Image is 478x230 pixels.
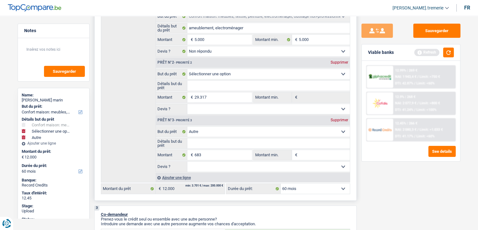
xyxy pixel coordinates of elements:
span: Limit: >1.033 € [420,128,443,132]
span: NAI: 2 077,9 € [395,101,416,105]
label: Durée du prêt: [22,163,84,168]
label: But du prêt [156,11,188,21]
div: 12.45% | 266 € [395,121,417,125]
div: [PERSON_NAME] marin [22,98,85,103]
div: fr [464,5,470,11]
label: Détails but du prêt [156,23,188,33]
div: Ajouter une ligne [156,173,350,182]
label: Détails but du prêt [156,81,188,91]
span: Co-demandeur [101,212,128,217]
img: Cofidis [368,97,392,109]
button: Sauvegarder [413,24,460,38]
label: Montant [156,150,188,160]
img: Record Credits [368,124,392,135]
div: Ajouter une ligne [22,141,85,146]
span: € [187,150,194,160]
span: DTI: 41.24% [395,108,413,112]
label: Détails but du prêt [156,138,188,148]
p: Introduire une demande avec une autre personne augmente vos chances d'acceptation. [101,221,350,226]
div: Supprimer [329,118,350,122]
label: Montant [156,35,188,45]
span: [PERSON_NAME].tremerie [393,5,443,11]
span: NAI: 1 943,4 € [395,75,416,79]
div: Prêt n°2 [156,60,194,65]
span: Limit: <100% [416,108,437,112]
div: Status: [22,217,85,222]
div: Supprimer [329,60,350,64]
label: But du prêt: [22,104,84,109]
label: Devis ? [156,104,188,114]
label: But du prêt [156,127,188,137]
label: Montant du prêt [101,184,156,194]
span: / [417,75,419,79]
label: But du prêt [156,69,188,79]
span: € [156,184,162,194]
span: / [414,81,415,85]
div: min: 3.701 € / max: 200.000 € [185,184,223,187]
span: € [187,35,194,45]
span: € [187,92,194,102]
label: Montant min. [254,35,292,45]
span: - Priorité 2 [174,61,192,64]
div: Record Credits [22,183,85,188]
label: Devis ? [156,46,188,56]
div: Taux d'intérêt: [22,191,85,196]
span: / [417,101,419,105]
button: See details [428,146,456,157]
div: Viable banks [368,50,394,55]
label: Durée du prêt: [226,184,281,194]
div: Name: [22,93,85,98]
span: / [414,108,415,112]
span: NAI: 2 080,3 € [395,128,416,132]
span: € [292,150,299,160]
label: Montant min. [254,92,292,102]
div: Upload [22,209,85,214]
span: - Priorité 3 [174,118,192,122]
h5: Notes [24,28,83,33]
span: € [22,155,24,160]
span: Limit: <60% [416,134,435,138]
p: Prenez-vous le crédit seul ou ensemble avec une autre personne? [101,217,350,221]
img: AlphaCredit [368,73,392,81]
button: Sauvegarder [44,66,85,77]
span: Sauvegarder [53,69,76,73]
span: DTI: 41.17% [395,134,413,138]
div: 12.99% | 269 € [395,68,417,72]
div: Stage: [22,204,85,209]
label: Montant min. [254,150,292,160]
span: / [417,128,419,132]
span: € [292,92,299,102]
span: Limit: <60% [416,81,435,85]
div: 12.9% | 268 € [395,95,415,99]
img: TopCompare Logo [8,4,61,12]
span: / [414,134,415,138]
label: Montant du prêt: [22,149,84,154]
span: Limit: >800 € [420,101,440,105]
a: [PERSON_NAME].tremerie [387,3,449,13]
label: Devis ? [156,162,188,172]
div: Détails but du prêt [22,117,85,122]
div: Refresh [414,49,439,56]
span: € [292,35,299,45]
span: DTI: 42.87% [395,81,413,85]
label: Montant [156,92,188,102]
div: Prêt n°3 [156,118,194,122]
div: 3 [95,206,99,210]
div: Banque: [22,178,85,183]
div: 12.45 [22,196,85,201]
span: Limit: >750 € [420,75,440,79]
